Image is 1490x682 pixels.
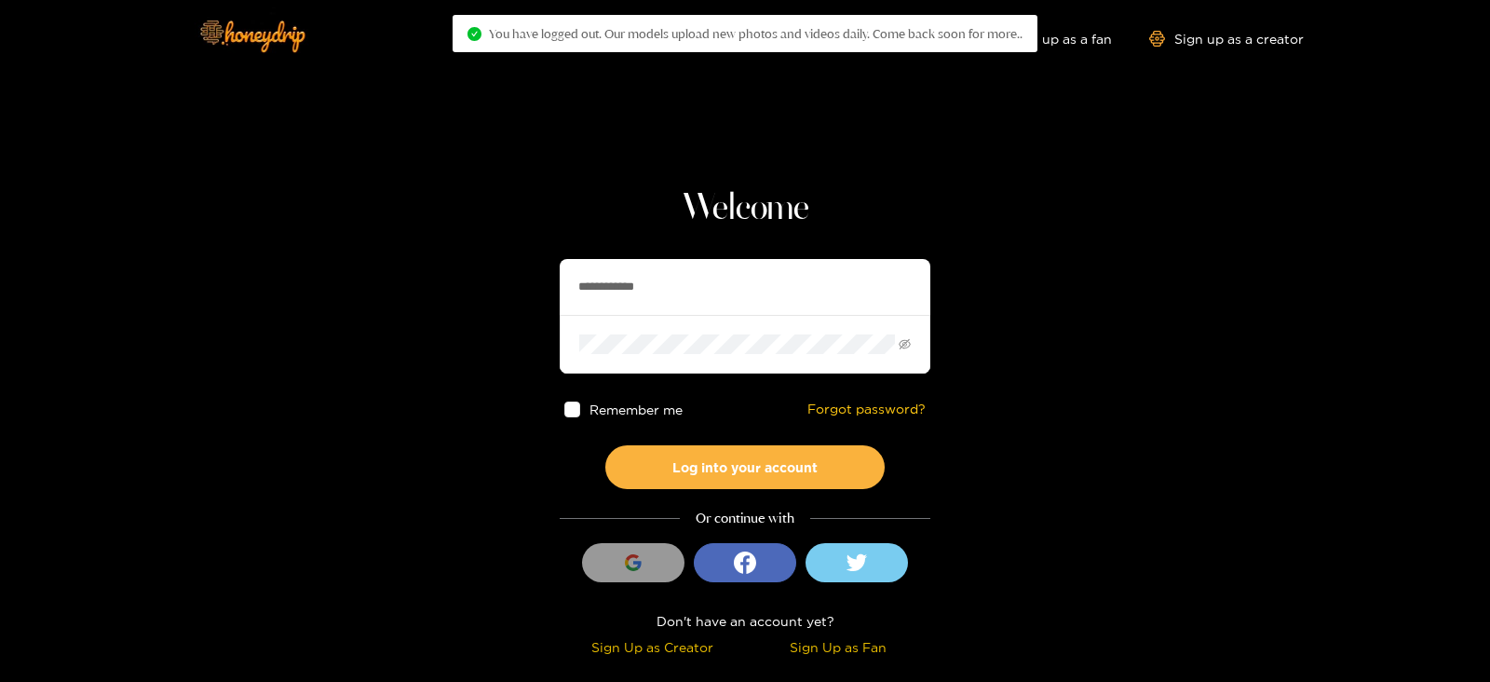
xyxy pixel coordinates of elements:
h1: Welcome [560,186,930,231]
span: Remember me [589,402,683,416]
button: Log into your account [605,445,885,489]
div: Sign Up as Creator [564,636,740,658]
a: Sign up as a creator [1149,31,1304,47]
a: Forgot password? [807,402,926,417]
div: Sign Up as Fan [750,636,926,658]
span: eye-invisible [899,338,911,350]
a: Sign up as a fan [984,31,1112,47]
span: check-circle [467,27,481,41]
div: Or continue with [560,508,930,529]
div: Don't have an account yet? [560,610,930,632]
span: You have logged out. Our models upload new photos and videos daily. Come back soon for more.. [489,26,1023,41]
